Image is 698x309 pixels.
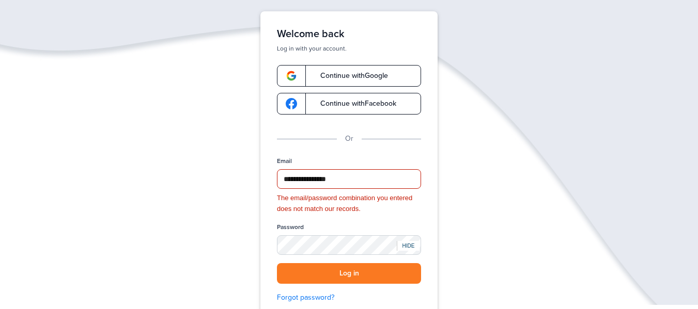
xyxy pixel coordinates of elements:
[277,292,421,303] a: Forgot password?
[286,70,297,82] img: google-logo
[310,100,396,107] span: Continue with Facebook
[310,72,388,79] span: Continue with Google
[277,223,304,232] label: Password
[277,28,421,40] h1: Welcome back
[277,193,421,215] div: The email/password combination you entered does not match our records.
[277,93,421,115] a: google-logoContinue withFacebook
[277,157,292,166] label: Email
[277,169,421,189] input: Email
[277,235,421,255] input: Password
[277,263,421,284] button: Log in
[345,133,353,144] p: Or
[277,65,421,87] a: google-logoContinue withGoogle
[277,44,421,53] p: Log in with your account.
[286,98,297,109] img: google-logo
[397,241,420,251] div: HIDE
